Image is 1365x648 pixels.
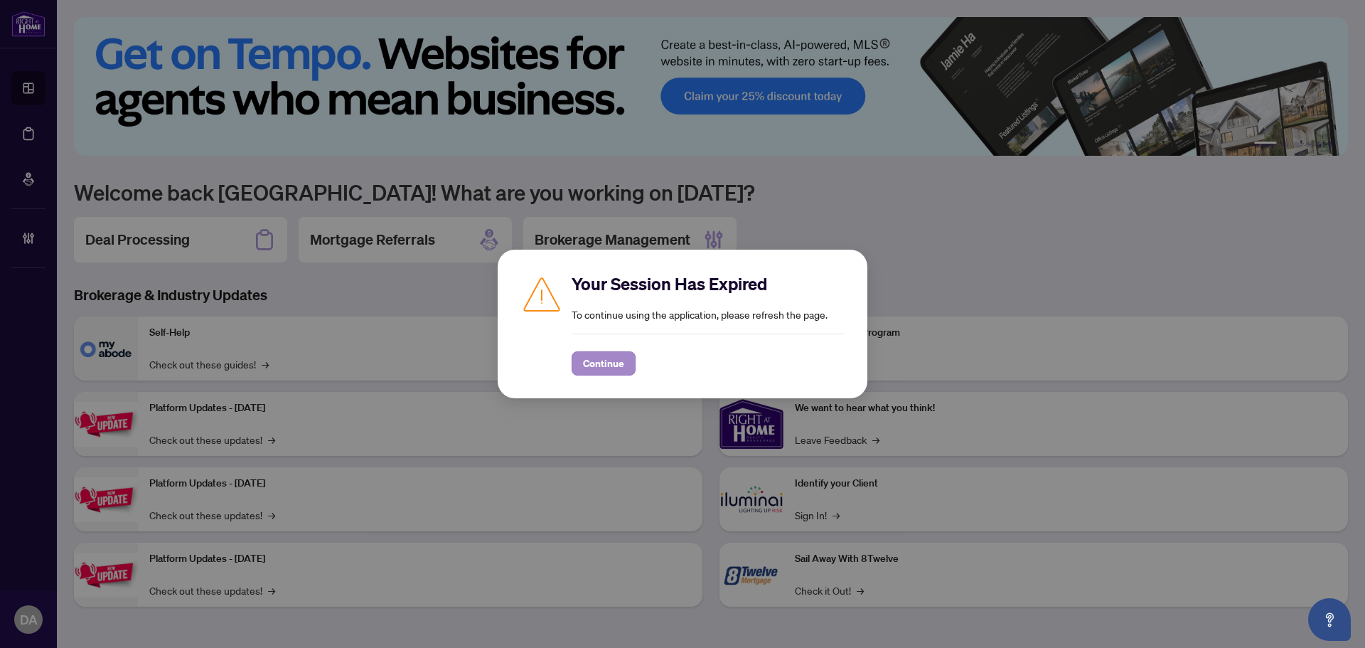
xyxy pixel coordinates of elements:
button: Continue [572,351,636,376]
div: To continue using the application, please refresh the page. [572,272,845,376]
span: Continue [583,352,624,375]
img: Caution icon [520,272,563,315]
h2: Your Session Has Expired [572,272,845,295]
button: Open asap [1308,598,1351,641]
